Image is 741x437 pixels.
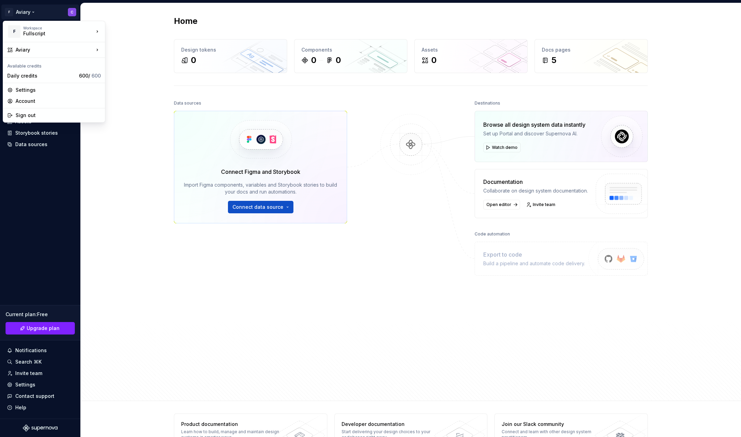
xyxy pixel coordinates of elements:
span: 600 / [79,73,101,79]
div: Fullscript [23,30,82,37]
div: Account [16,98,101,105]
div: Aviary [16,46,94,53]
div: Workspace [23,26,94,30]
div: Sign out [16,112,101,119]
div: Settings [16,87,101,93]
span: 600 [91,73,101,79]
div: Available credits [5,59,104,70]
div: Daily credits [7,72,76,79]
div: F [8,25,20,38]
